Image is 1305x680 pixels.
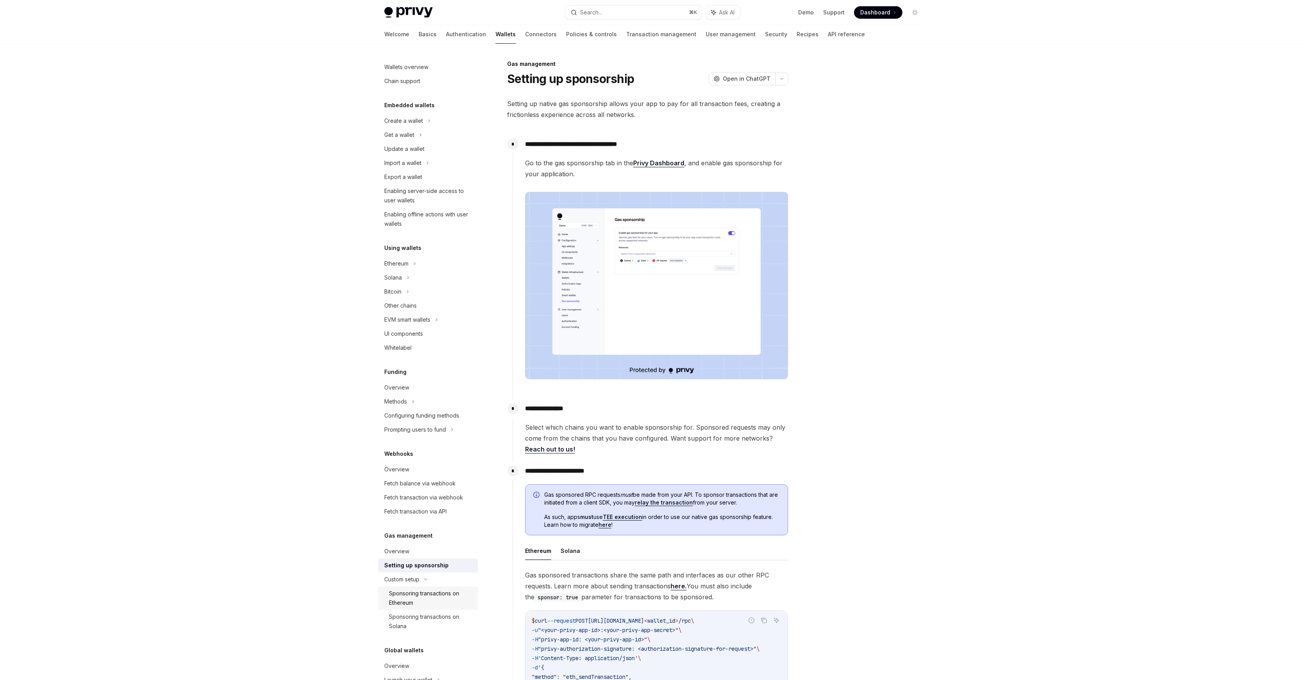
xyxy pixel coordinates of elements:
div: Search... [580,8,602,17]
div: Sponsoring transactions on Solana [389,612,473,631]
div: Other chains [384,301,417,310]
a: Security [765,25,787,44]
span: POST [575,617,588,624]
span: > [675,617,678,624]
code: sponsor: true [534,593,581,602]
button: Toggle dark mode [909,6,921,19]
a: Sponsoring transactions on Ethereum [378,586,478,610]
a: here. [671,582,687,590]
div: Setting up sponsorship [384,561,449,570]
span: -H [532,636,538,643]
h5: Gas management [384,531,433,540]
button: Ask AI [706,5,740,19]
div: Enabling server-side access to user wallets [384,186,473,205]
span: d [672,617,675,624]
div: Wallets overview [384,62,428,72]
a: Fetch transaction via API [378,505,478,519]
a: Configuring funding methods [378,409,478,423]
a: Policies & controls [566,25,617,44]
div: Fetch balance via webhook [384,479,456,488]
h5: Embedded wallets [384,101,435,110]
div: Import a wallet [384,158,421,168]
div: Enabling offline actions with user wallets [384,210,473,228]
span: ⌘ K [689,9,697,16]
div: Fetch transaction via API [384,507,447,516]
a: Fetch transaction via webhook [378,491,478,505]
div: Prompting users to fund [384,425,446,434]
span: Gas sponsored transactions share the same path and interfaces as our other RPC requests. Learn mo... [525,570,788,602]
a: Sponsoring transactions on Solana [378,610,478,633]
span: \ [691,617,694,624]
div: Gas management [507,60,788,68]
span: "privy-authorization-signature: <authorization-signature-for-request>" [538,645,756,652]
a: Privy Dashboard [633,159,684,167]
div: Sponsoring transactions on Ethereum [389,589,473,607]
span: 'Content-Type: application/json' [538,655,638,662]
span: -H [532,655,538,662]
a: Recipes [797,25,819,44]
button: Search...⌘K [565,5,702,19]
span: '{ [538,664,544,671]
div: Configuring funding methods [384,411,459,420]
h5: Funding [384,367,407,377]
a: Fetch balance via webhook [378,476,478,491]
a: Demo [798,9,814,16]
a: UI components [378,327,478,341]
div: Create a wallet [384,116,423,126]
div: Methods [384,397,407,406]
a: Connectors [525,25,557,44]
strong: must [580,514,593,520]
div: Export a wallet [384,172,422,182]
img: light logo [384,7,433,18]
div: Overview [384,547,409,556]
span: "<your-privy-app-id>:<your-privy-app-secret>" [538,627,678,634]
a: relay the transaction [635,499,693,506]
a: Authentication [446,25,486,44]
a: Update a wallet [378,142,478,156]
div: Overview [384,465,409,474]
span: < [644,617,647,624]
div: Fetch transaction via webhook [384,493,463,502]
span: curl [535,617,547,624]
a: Other chains [378,299,478,313]
a: Whitelabel [378,341,478,355]
a: TEE execution [603,514,642,521]
em: must [620,491,633,498]
a: Wallets [495,25,516,44]
span: Dashboard [860,9,890,16]
div: Bitcoin [384,287,401,296]
a: here [598,521,611,528]
span: \ [756,645,760,652]
span: Gas sponsored RPC requests be made from your API. To sponsor transactions that are initiated from... [544,491,780,506]
a: Wallets overview [378,60,478,74]
div: UI components [384,329,423,338]
span: -u [532,627,538,634]
span: wallet_i [647,617,672,624]
div: Ethereum [384,259,408,268]
a: Reach out to us! [525,445,575,453]
a: Overview [378,381,478,395]
h5: Webhooks [384,449,413,459]
div: Update a wallet [384,144,424,154]
button: Open in ChatGPT [708,72,775,85]
div: Get a wallet [384,130,414,140]
a: API reference [828,25,865,44]
a: Export a wallet [378,170,478,184]
a: Setting up sponsorship [378,558,478,572]
h5: Global wallets [384,646,424,655]
div: EVM smart wallets [384,315,430,324]
div: Overview [384,383,409,392]
span: Go to the gas sponsorship tab in the , and enable gas sponsorship for your application. [525,158,788,179]
span: Select which chains you want to enable sponsorship for. Sponsored requests may only come from the... [525,422,788,455]
h1: Setting up sponsorship [507,72,634,86]
img: images/gas-sponsorship.png [525,192,788,380]
a: Overview [378,462,478,476]
div: Solana [384,273,402,282]
span: Open in ChatGPT [723,75,771,83]
a: User management [706,25,756,44]
button: Ask AI [771,615,781,625]
span: \ [638,655,641,662]
span: As such, apps use in order to use our native gas sponsorship feature. Learn how to migrate ! [544,513,780,529]
button: Solana [561,542,580,560]
span: \ [647,636,650,643]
